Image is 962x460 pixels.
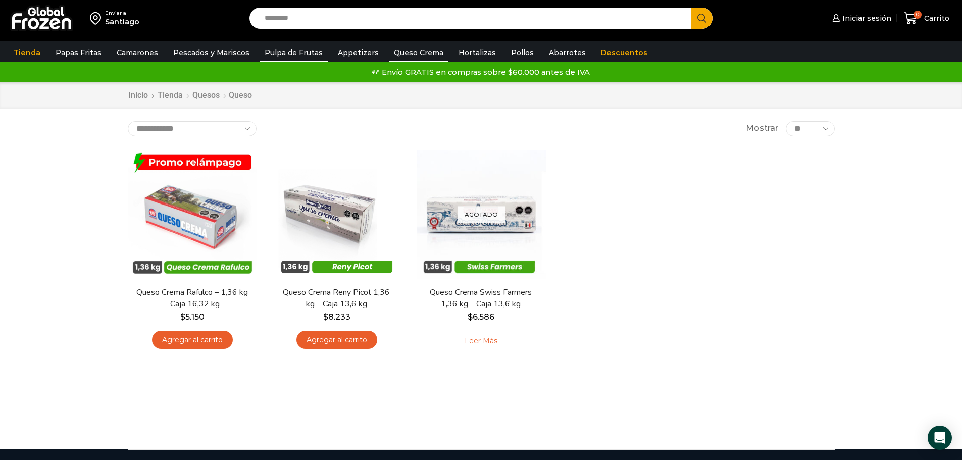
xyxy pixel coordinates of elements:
span: Mostrar [746,123,778,134]
span: Carrito [922,13,949,23]
a: Tienda [157,90,183,101]
span: $ [323,312,328,322]
a: Pescados y Mariscos [168,43,255,62]
nav: Breadcrumb [128,90,252,101]
a: Quesos [192,90,220,101]
a: Queso Crema Reny Picot 1,36 kg – Caja 13,6 kg [278,287,394,310]
div: Enviar a [105,10,139,17]
div: Open Intercom Messenger [928,426,952,450]
bdi: 5.150 [180,312,205,322]
p: Agotado [458,206,505,223]
select: Pedido de la tienda [128,121,257,136]
a: Tienda [9,43,45,62]
button: Search button [691,8,713,29]
a: Papas Fritas [50,43,107,62]
div: Santiago [105,17,139,27]
span: 0 [914,11,922,19]
a: Pulpa de Frutas [260,43,328,62]
a: Abarrotes [544,43,591,62]
a: Agregar al carrito: “Queso Crema Reny Picot 1,36 kg - Caja 13,6 kg” [296,331,377,349]
a: Inicio [128,90,148,101]
a: Queso Crema Swiss Farmers 1,36 kg – Caja 13,6 kg [423,287,539,310]
a: Agregar al carrito: “Queso Crema Rafulco - 1,36 kg - Caja 16,32 kg” [152,331,233,349]
h1: Queso [229,90,252,100]
a: Pollos [506,43,539,62]
img: address-field-icon.svg [90,10,105,27]
a: Queso Crema Rafulco – 1,36 kg – Caja 16,32 kg [134,287,250,310]
span: $ [468,312,473,322]
span: $ [180,312,185,322]
span: Iniciar sesión [840,13,891,23]
a: Hortalizas [453,43,501,62]
bdi: 6.586 [468,312,494,322]
a: Camarones [112,43,163,62]
a: Descuentos [596,43,652,62]
a: Queso Crema [389,43,448,62]
a: Iniciar sesión [830,8,891,28]
bdi: 8.233 [323,312,350,322]
a: Leé más sobre “Queso Crema Swiss Farmers 1,36 kg - Caja 13,6 kg” [449,331,513,352]
a: 0 Carrito [901,7,952,30]
a: Appetizers [333,43,384,62]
